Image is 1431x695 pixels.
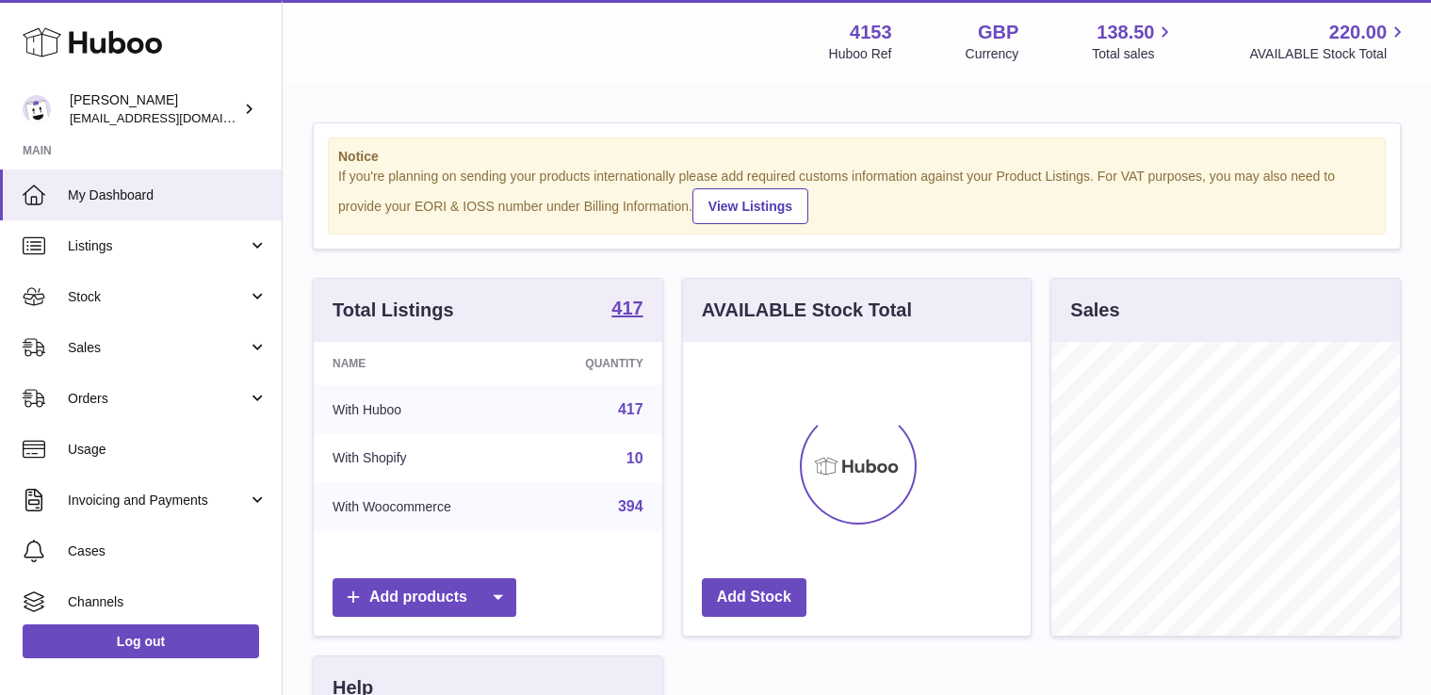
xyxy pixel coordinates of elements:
[68,288,248,306] span: Stock
[68,339,248,357] span: Sales
[702,578,806,617] a: Add Stock
[1249,20,1408,63] a: 220.00 AVAILABLE Stock Total
[68,492,248,509] span: Invoicing and Payments
[529,342,661,385] th: Quantity
[68,441,268,459] span: Usage
[70,91,239,127] div: [PERSON_NAME]
[333,578,516,617] a: Add products
[68,237,248,255] span: Listings
[618,401,643,417] a: 417
[611,299,642,317] strong: 417
[70,110,277,125] span: [EMAIL_ADDRESS][DOMAIN_NAME]
[978,20,1018,45] strong: GBP
[1070,298,1119,323] h3: Sales
[692,188,808,224] a: View Listings
[314,434,529,483] td: With Shopify
[1097,20,1154,45] span: 138.50
[626,450,643,466] a: 10
[23,624,259,658] a: Log out
[338,148,1375,166] strong: Notice
[68,542,268,560] span: Cases
[338,168,1375,224] div: If you're planning on sending your products internationally please add required customs informati...
[68,186,268,204] span: My Dashboard
[829,45,892,63] div: Huboo Ref
[314,385,529,434] td: With Huboo
[333,298,454,323] h3: Total Listings
[966,45,1019,63] div: Currency
[68,593,268,611] span: Channels
[1329,20,1387,45] span: 220.00
[23,95,51,123] img: sales@kasefilters.com
[68,390,248,408] span: Orders
[1092,20,1176,63] a: 138.50 Total sales
[314,342,529,385] th: Name
[1092,45,1176,63] span: Total sales
[1249,45,1408,63] span: AVAILABLE Stock Total
[702,298,912,323] h3: AVAILABLE Stock Total
[618,498,643,514] a: 394
[314,482,529,531] td: With Woocommerce
[611,299,642,321] a: 417
[850,20,892,45] strong: 4153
